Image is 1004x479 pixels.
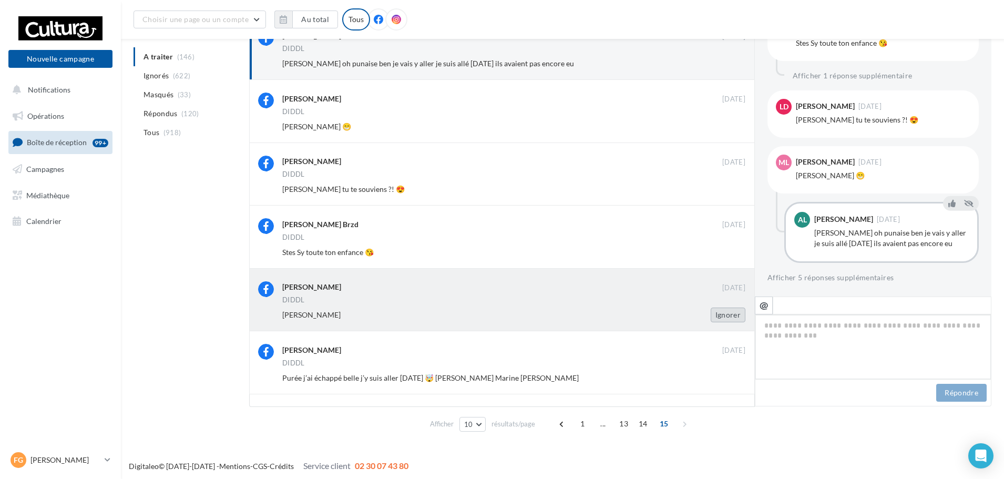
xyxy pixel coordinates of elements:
div: DIDDL [282,360,305,366]
div: DIDDL [282,108,305,115]
span: [DATE] [858,159,882,166]
button: @ [755,297,773,314]
span: © [DATE]-[DATE] - - - [129,462,408,471]
div: [PERSON_NAME] [796,158,855,166]
button: Afficher 5 réponses supplémentaires [767,271,894,284]
span: 02 30 07 43 80 [355,461,408,471]
span: résultats/page [491,419,535,429]
span: Notifications [28,85,70,94]
span: [DATE] [877,216,900,223]
div: [PERSON_NAME] Brzd [282,219,358,230]
span: (120) [181,109,199,118]
span: [DATE] [722,283,745,293]
div: Open Intercom Messenger [968,443,993,468]
div: DIDDL [282,45,305,52]
span: LD [780,101,788,112]
div: [PERSON_NAME] [796,103,855,110]
i: @ [760,300,769,310]
span: Afficher [430,419,454,429]
span: Calendrier [26,217,62,226]
a: Campagnes [6,158,115,180]
span: Tous [144,127,159,138]
span: Boîte de réception [27,138,87,147]
a: Crédits [270,462,294,471]
span: Choisir une page ou un compte [142,15,249,24]
div: [PERSON_NAME] tu te souviens ?! 😍 [796,115,970,125]
button: 10 [459,417,486,432]
span: (622) [173,72,191,80]
a: Mentions [219,462,250,471]
a: CGS [253,462,267,471]
span: Médiathèque [26,190,69,199]
button: Répondre [936,384,987,402]
span: 13 [615,415,632,432]
span: 10 [464,420,473,429]
div: [PERSON_NAME] [282,282,341,292]
div: [PERSON_NAME] [282,345,341,355]
span: (33) [178,90,191,99]
span: [DATE] [858,103,882,110]
span: [PERSON_NAME] [282,310,341,319]
span: 1 [574,415,591,432]
a: Boîte de réception99+ [6,131,115,154]
span: 15 [655,415,673,432]
span: Stes Sy toute ton enfance 😘 [282,248,374,257]
span: Ml [778,157,789,168]
span: 14 [634,415,652,432]
button: Afficher 1 réponse supplémentaire [788,69,917,82]
div: DIDDL [282,297,305,303]
span: [PERSON_NAME] oh punaise ben je vais y aller je suis allé [DATE] ils avaient pas encore eu [282,59,574,68]
span: Purée j’ai échappé belle j’y suis aller [DATE] 🤯 [PERSON_NAME] Marine [PERSON_NAME] [282,373,579,382]
a: Digitaleo [129,462,159,471]
span: Campagnes [26,165,64,174]
span: [PERSON_NAME] 😁 [282,122,351,131]
button: Au total [292,11,338,28]
button: Au total [274,11,338,28]
span: Ignorés [144,70,169,81]
div: DIDDL [282,234,305,241]
span: Al [798,215,807,225]
button: Ignorer [711,308,745,322]
div: Tous [342,8,370,30]
div: [PERSON_NAME] oh punaise ben je vais y aller je suis allé [DATE] ils avaient pas encore eu [814,228,969,249]
span: [DATE] [722,158,745,167]
div: [PERSON_NAME] [282,156,341,167]
span: Masqués [144,89,173,100]
button: Choisir une page ou un compte [134,11,266,28]
span: [DATE] [722,346,745,355]
div: [PERSON_NAME] [282,94,341,104]
span: Répondus [144,108,178,119]
p: [PERSON_NAME] [30,455,100,465]
span: [PERSON_NAME] tu te souviens ?! 😍 [282,185,405,193]
span: [DATE] [722,95,745,104]
span: (918) [163,128,181,137]
span: Opérations [27,111,64,120]
div: 99+ [93,139,108,147]
button: Nouvelle campagne [8,50,112,68]
div: [PERSON_NAME] 😁 [796,170,970,181]
a: Calendrier [6,210,115,232]
div: Stes Sy toute ton enfance 😘 [796,38,970,48]
span: Service client [303,461,351,471]
span: [DATE] [722,220,745,230]
a: FG [PERSON_NAME] [8,450,112,470]
div: DIDDL [282,171,305,178]
a: Opérations [6,105,115,127]
span: FG [14,455,23,465]
button: Notifications [6,79,110,101]
a: Médiathèque [6,185,115,207]
div: [PERSON_NAME] [814,216,873,223]
span: ... [595,415,611,432]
